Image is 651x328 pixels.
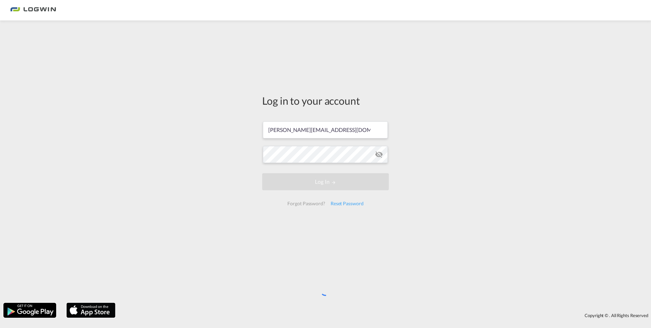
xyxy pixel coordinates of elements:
[119,310,651,321] div: Copyright © . All Rights Reserved
[263,121,388,138] input: Enter email/phone number
[3,302,57,318] img: google.png
[262,173,389,190] button: LOGIN
[328,197,366,210] div: Reset Password
[262,93,389,108] div: Log in to your account
[375,150,383,159] md-icon: icon-eye-off
[10,3,56,18] img: bc73a0e0d8c111efacd525e4c8ad7d32.png
[285,197,328,210] div: Forgot Password?
[66,302,116,318] img: apple.png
